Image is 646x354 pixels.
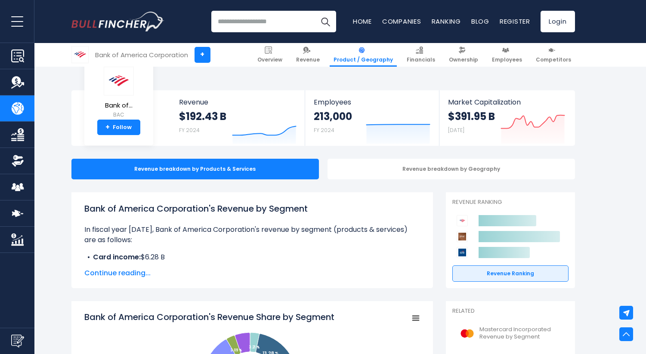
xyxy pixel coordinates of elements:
[84,311,334,323] tspan: Bank of America Corporation's Revenue Share by Segment
[448,126,464,134] small: [DATE]
[84,252,420,262] li: $6.28 B
[296,56,320,63] span: Revenue
[500,17,530,26] a: Register
[95,50,188,60] div: Bank of America Corporation
[328,159,575,179] div: Revenue breakdown by Geography
[71,12,164,31] a: Go to homepage
[11,154,24,167] img: Ownership
[97,120,140,135] a: +Follow
[457,231,468,242] img: JPMorgan Chase & Co. competitors logo
[452,265,569,282] a: Revenue Ranking
[532,43,575,67] a: Competitors
[253,43,286,67] a: Overview
[314,110,352,123] strong: 213,000
[170,90,305,146] a: Revenue $192.43 B FY 2024
[432,17,461,26] a: Ranking
[104,111,134,119] small: BAC
[457,215,468,226] img: Bank of America Corporation competitors logo
[71,12,164,31] img: Bullfincher logo
[479,326,563,341] span: Mastercard Incorporated Revenue by Segment
[103,66,134,120] a: Bank of... BAC
[492,56,522,63] span: Employees
[179,126,200,134] small: FY 2024
[457,324,477,343] img: MA logo
[488,43,526,67] a: Employees
[452,308,569,315] p: Related
[84,225,420,245] p: In fiscal year [DATE], Bank of America Corporation's revenue by segment (products & services) are...
[179,98,297,106] span: Revenue
[448,110,495,123] strong: $391.95 B
[314,126,334,134] small: FY 2024
[448,98,565,106] span: Market Capitalization
[445,43,482,67] a: Ownership
[471,17,489,26] a: Blog
[84,202,420,215] h1: Bank of America Corporation's Revenue by Segment
[452,322,569,345] a: Mastercard Incorporated Revenue by Segment
[230,348,242,353] tspan: 3.09 %
[292,43,324,67] a: Revenue
[257,56,282,63] span: Overview
[407,56,435,63] span: Financials
[195,47,210,63] a: +
[93,252,141,262] b: Card income:
[439,90,574,146] a: Market Capitalization $391.95 B [DATE]
[452,199,569,206] p: Revenue Ranking
[334,56,393,63] span: Product / Geography
[541,11,575,32] a: Login
[457,247,468,258] img: Citigroup competitors logo
[315,11,336,32] button: Search
[249,345,260,350] tspan: 3.21 %
[84,268,420,278] span: Continue reading...
[403,43,439,67] a: Financials
[382,17,421,26] a: Companies
[314,98,430,106] span: Employees
[179,110,226,123] strong: $192.43 B
[449,56,478,63] span: Ownership
[104,67,134,95] img: BAC logo
[104,102,134,109] span: Bank of...
[305,90,439,146] a: Employees 213,000 FY 2024
[353,17,372,26] a: Home
[330,43,397,67] a: Product / Geography
[536,56,571,63] span: Competitors
[105,123,110,131] strong: +
[72,46,88,63] img: BAC logo
[71,159,319,179] div: Revenue breakdown by Products & Services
